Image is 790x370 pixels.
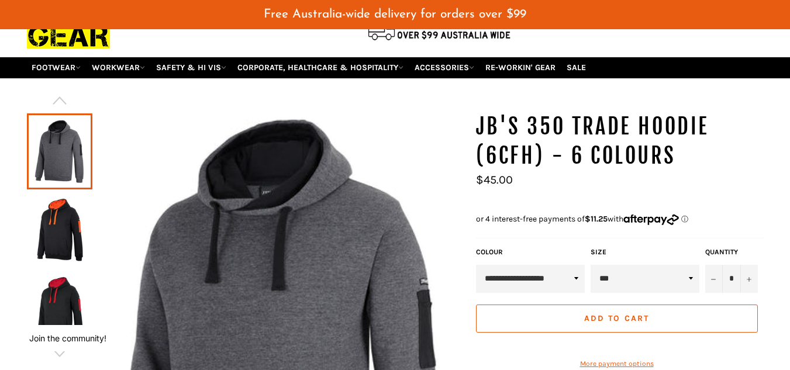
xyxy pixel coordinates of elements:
span: Free Australia-wide delivery for orders over $99 [264,8,526,20]
span: $45.00 [476,173,513,186]
span: Add to Cart [584,313,649,323]
a: More payment options [476,359,758,369]
img: Flat $9.95 shipping Australia wide [366,17,512,42]
button: Reduce item quantity by one [705,265,723,293]
a: SAFETY & HI VIS [151,57,231,78]
a: SALE [562,57,591,78]
a: RE-WORKIN' GEAR [481,57,560,78]
a: ACCESSORIES [410,57,479,78]
button: Join the community! [29,333,106,343]
label: Quantity [705,247,758,257]
button: Increase item quantity by one [740,265,758,293]
button: Add to Cart [476,305,758,333]
a: CORPORATE, HEALTHCARE & HOSPITALITY [233,57,408,78]
label: COLOUR [476,247,585,257]
label: Size [591,247,699,257]
img: WORKIN GEAR - JB'S 350 Trade Hoodie [33,198,87,262]
a: FOOTWEAR [27,57,85,78]
a: WORKWEAR [87,57,150,78]
img: WORKIN GEAR - JB'S 350 Trade Hoodie [33,276,87,340]
h1: JB'S 350 Trade Hoodie (6CFH) - 6 Colours [476,112,764,170]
